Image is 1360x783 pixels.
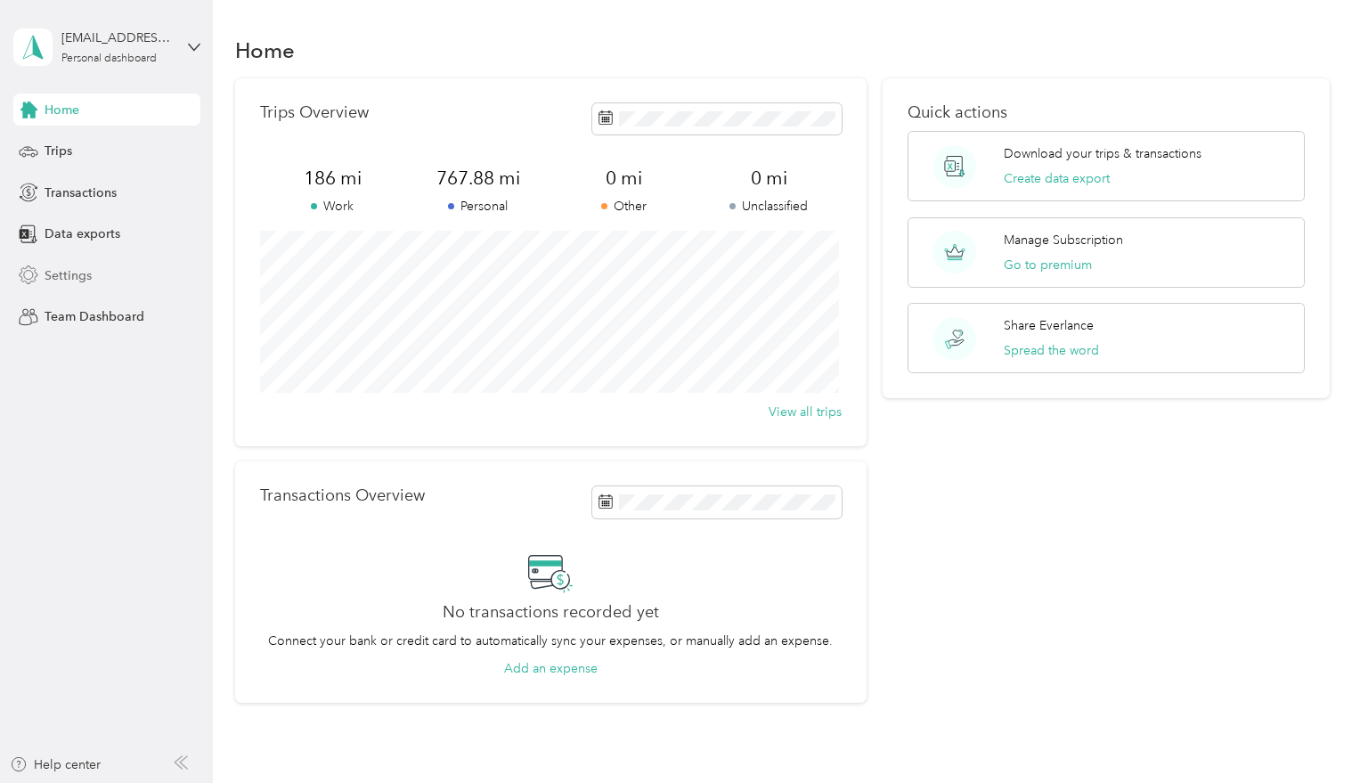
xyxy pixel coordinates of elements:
div: Personal dashboard [61,53,157,64]
span: Data exports [45,224,120,243]
p: Quick actions [908,103,1305,122]
div: [EMAIL_ADDRESS][DOMAIN_NAME] [61,29,173,47]
p: Other [550,197,696,216]
h2: No transactions recorded yet [443,603,659,622]
span: 0 mi [696,166,842,191]
button: Create data export [1004,169,1110,188]
span: Home [45,101,79,119]
button: Spread the word [1004,341,1099,360]
span: 767.88 mi [405,166,550,191]
p: Download your trips & transactions [1004,144,1201,163]
span: Team Dashboard [45,307,144,326]
p: Manage Subscription [1004,231,1123,249]
p: Personal [405,197,550,216]
p: Connect your bank or credit card to automatically sync your expenses, or manually add an expense. [268,632,833,650]
button: Add an expense [504,659,598,678]
button: View all trips [769,403,842,421]
p: Transactions Overview [260,486,425,505]
p: Unclassified [696,197,842,216]
h1: Home [235,41,295,60]
iframe: Everlance-gr Chat Button Frame [1260,683,1360,783]
span: Settings [45,266,92,285]
button: Help center [10,755,101,774]
p: Share Everlance [1004,316,1094,335]
span: 0 mi [550,166,696,191]
span: Trips [45,142,72,160]
p: Work [260,197,405,216]
span: Transactions [45,184,117,202]
p: Trips Overview [260,103,369,122]
button: Go to premium [1004,256,1092,274]
span: 186 mi [260,166,405,191]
